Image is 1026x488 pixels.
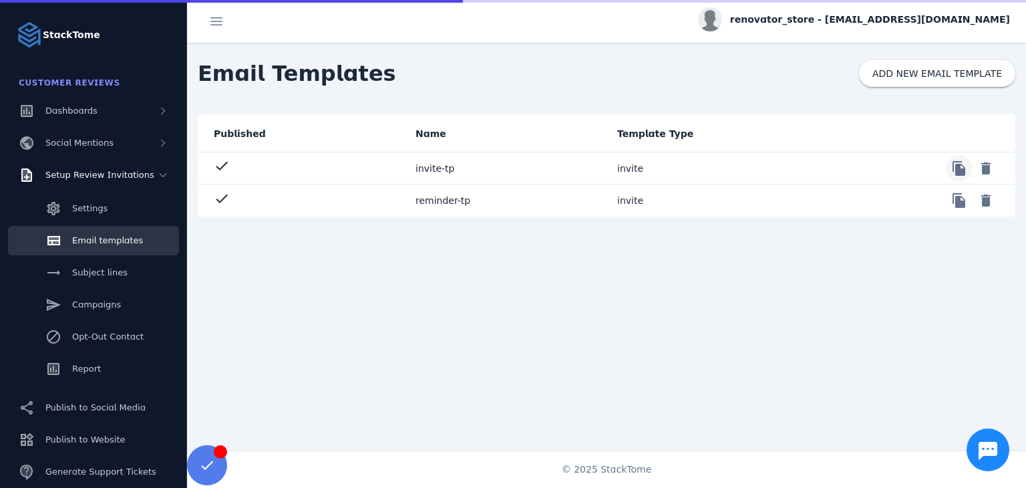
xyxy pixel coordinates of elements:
mat-cell: invite-tp [405,152,607,185]
span: Opt-Out Contact [72,332,144,342]
span: Setup Review Invitations [45,170,154,180]
span: Social Mentions [45,138,114,148]
span: Campaigns [72,299,121,310]
mat-cell: invite [607,152,808,185]
span: Settings [72,203,108,213]
a: Subject lines [8,258,179,287]
a: Email templates [8,226,179,255]
strong: StackTome [43,28,100,42]
span: renovator_store - [EMAIL_ADDRESS][DOMAIN_NAME] [730,13,1010,27]
span: ADD NEW EMAIL TEMPLATE [872,69,1002,78]
a: Settings [8,194,179,223]
button: ADD NEW EMAIL TEMPLATE [859,60,1015,87]
a: Opt-Out Contact [8,322,179,352]
a: Generate Support Tickets [8,457,179,487]
span: Customer Reviews [19,78,120,88]
span: Generate Support Tickets [45,467,156,477]
span: Publish to Website [45,435,125,445]
a: Report [8,354,179,384]
img: Logo image [16,21,43,48]
img: profile.jpg [698,7,722,31]
mat-icon: check [214,191,230,207]
button: renovator_store - [EMAIL_ADDRESS][DOMAIN_NAME] [698,7,1010,31]
span: Report [72,364,101,374]
mat-header-cell: Published [198,115,405,152]
a: Campaigns [8,290,179,320]
mat-icon: check [214,158,230,174]
mat-header-cell: Template Type [607,115,808,152]
mat-header-cell: Name [405,115,607,152]
a: Publish to Website [8,425,179,455]
span: Publish to Social Media [45,402,146,412]
span: Dashboards [45,106,98,116]
span: Email templates [72,235,143,245]
span: Subject lines [72,267,128,277]
a: Publish to Social Media [8,393,179,422]
mat-cell: reminder-tp [405,185,607,217]
span: Email Templates [187,47,407,100]
span: © 2025 StackTome [562,463,652,477]
mat-cell: invite [607,185,808,217]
